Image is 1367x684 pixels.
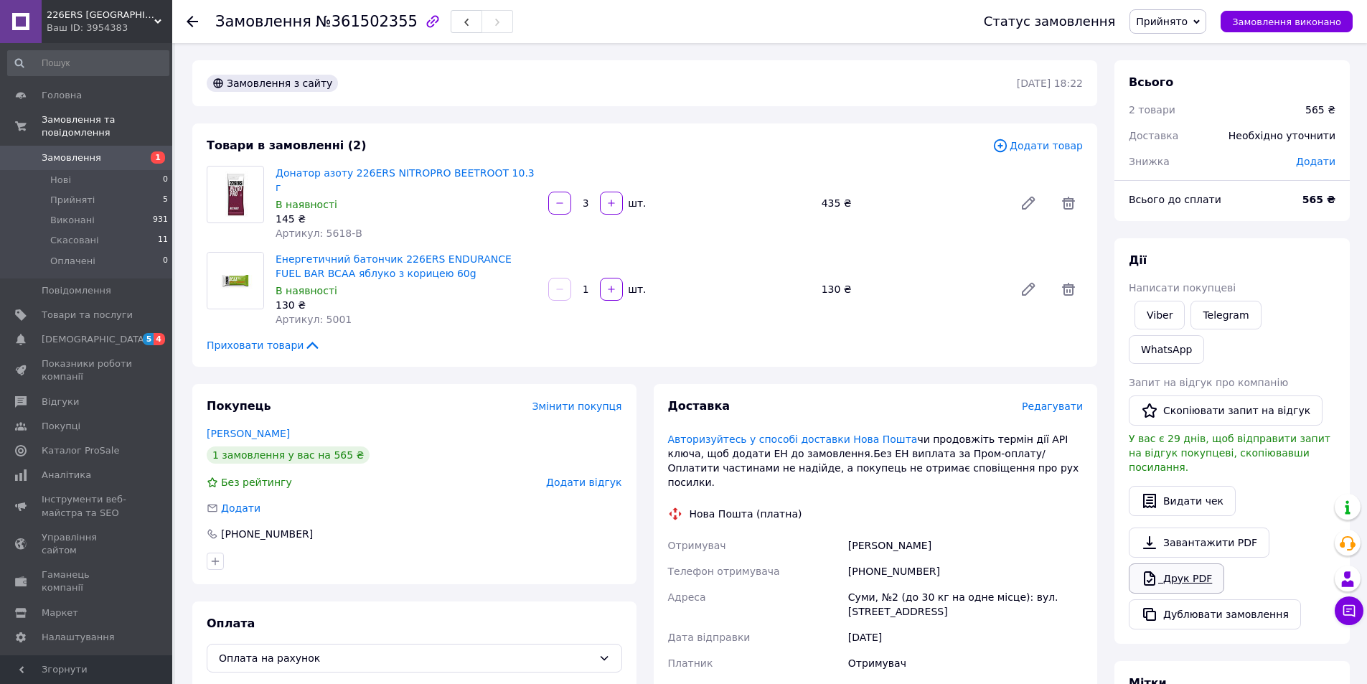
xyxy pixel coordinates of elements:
span: Оплата на рахунок [219,650,593,666]
span: 5 [143,333,154,345]
span: Змінити покупця [532,400,622,412]
span: Запит на відгук про компанію [1129,377,1288,388]
span: Доставка [1129,130,1178,141]
span: Інструменти веб-майстра та SEO [42,493,133,519]
span: Додати [1296,156,1335,167]
span: Додати товар [992,138,1083,154]
img: Енергетичний батончик 226ERS ENDURANCE FUEL BAR BCAA яблуко з корицею 60g [207,253,263,309]
span: Маркет [42,606,78,619]
span: Товари в замовленні (2) [207,139,367,152]
span: Прийнято [1136,16,1188,27]
span: Нові [50,174,71,187]
span: Всього [1129,75,1173,89]
span: 11 [158,234,168,247]
span: Доставка [668,399,731,413]
span: Телефон отримувача [668,566,780,577]
div: 1 замовлення у вас на 565 ₴ [207,446,370,464]
span: 1 [151,151,165,164]
button: Дублювати замовлення [1129,599,1301,629]
div: шт. [624,282,647,296]
span: Знижка [1129,156,1170,167]
button: Чат з покупцем [1335,596,1363,625]
span: Артикул: 5618-B [276,228,362,239]
span: Каталог ProSale [42,444,119,457]
span: Адреса [668,591,706,603]
span: 0 [163,174,168,187]
div: Суми, №2 (до 30 кг на одне місце): вул. [STREET_ADDRESS] [845,584,1086,624]
span: Замовлення [42,151,101,164]
div: Замовлення з сайту [207,75,338,92]
span: Аналітика [42,469,91,482]
span: Артикул: 5001 [276,314,352,325]
span: 931 [153,214,168,227]
div: [DATE] [845,624,1086,650]
a: Viber [1135,301,1185,329]
time: [DATE] 18:22 [1017,78,1083,89]
span: Платник [668,657,713,669]
div: Отримувач [845,650,1086,676]
span: Покупець [207,399,271,413]
span: 2 товари [1129,104,1175,116]
div: Нова Пошта (платна) [686,507,806,521]
img: Донатор азоту 226ERS NITROPRO BEETROOT 10.3 г [212,167,260,222]
button: Видати чек [1129,486,1236,516]
span: Дата відправки [668,632,751,643]
a: Telegram [1190,301,1261,329]
span: Показники роботи компанії [42,357,133,383]
div: [PHONE_NUMBER] [845,558,1086,584]
span: Додати [221,502,260,514]
div: Необхідно уточнити [1220,120,1344,151]
span: 226ERS Ukraine [47,9,154,22]
div: 145 ₴ [276,212,537,226]
span: Видалити [1054,189,1083,217]
a: Енергетичний батончик 226ERS ENDURANCE FUEL BAR BCAA яблуко з корицею 60g [276,253,512,279]
span: [DEMOGRAPHIC_DATA] [42,333,148,346]
span: Всього до сплати [1129,194,1221,205]
a: Авторизуйтесь у способі доставки Нова Пошта [668,434,918,445]
span: Дії [1129,253,1147,267]
span: Товари та послуги [42,309,133,322]
span: Прийняті [50,194,95,207]
div: 130 ₴ [276,298,537,312]
span: В наявності [276,199,337,210]
span: Замовлення та повідомлення [42,113,172,139]
a: Донатор азоту 226ERS NITROPRO BEETROOT 10.3 г [276,167,535,193]
span: Замовлення [215,13,311,30]
span: В наявності [276,285,337,296]
div: [PHONE_NUMBER] [220,527,314,541]
a: [PERSON_NAME] [207,428,290,439]
span: Редагувати [1022,400,1083,412]
span: Отримувач [668,540,726,551]
div: 435 ₴ [816,193,1008,213]
input: Пошук [7,50,169,76]
span: Оплата [207,617,255,630]
div: Статус замовлення [984,14,1116,29]
span: Відгуки [42,395,79,408]
div: 130 ₴ [816,279,1008,299]
a: Редагувати [1014,189,1043,217]
span: Скасовані [50,234,99,247]
div: Ваш ID: 3954383 [47,22,172,34]
span: Налаштування [42,631,115,644]
button: Замовлення виконано [1221,11,1353,32]
span: №361502355 [316,13,418,30]
div: [PERSON_NAME] [845,533,1086,558]
span: 5 [163,194,168,207]
a: Завантажити PDF [1129,528,1269,558]
span: Замовлення виконано [1232,17,1341,27]
span: Приховати товари [207,338,321,352]
span: Оплачені [50,255,95,268]
span: Управління сайтом [42,531,133,557]
span: Написати покупцеві [1129,282,1236,294]
span: Повідомлення [42,284,111,297]
button: Скопіювати запит на відгук [1129,395,1323,426]
div: Повернутися назад [187,14,198,29]
a: Друк PDF [1129,563,1224,594]
span: Видалити [1054,275,1083,304]
span: Без рейтингу [221,477,292,488]
div: 565 ₴ [1305,103,1335,117]
span: 0 [163,255,168,268]
b: 565 ₴ [1302,194,1335,205]
a: WhatsApp [1129,335,1204,364]
span: У вас є 29 днів, щоб відправити запит на відгук покупцеві, скопіювавши посилання. [1129,433,1330,473]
